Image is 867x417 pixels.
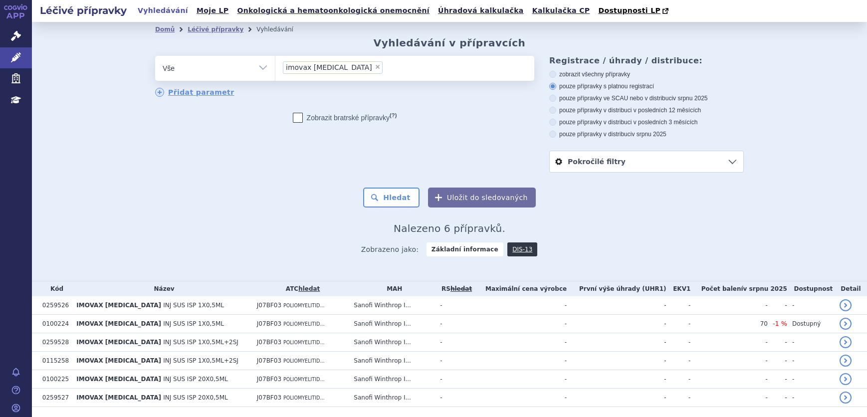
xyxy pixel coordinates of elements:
[37,389,72,407] td: 0259527
[787,370,835,389] td: -
[473,370,567,389] td: -
[567,370,666,389] td: -
[76,357,161,364] span: IMOVAX [MEDICAL_DATA]
[595,4,673,18] a: Dostupnosti LP
[163,394,228,401] span: INJ SUS ISP 20X0,5ML
[394,222,505,234] span: Nalezeno 6 přípravků.
[840,318,852,330] a: detail
[349,370,435,389] td: Sanofi Winthrop I...
[690,315,768,333] td: 70
[435,315,473,333] td: -
[768,296,787,315] td: -
[840,299,852,311] a: detail
[549,56,744,65] h3: Registrace / úhrady / distribuce:
[768,370,787,389] td: -
[529,4,593,17] a: Kalkulačka CP
[163,320,224,327] span: INJ SUS ISP 1X0,5ML
[194,4,231,17] a: Moje LP
[234,4,433,17] a: Onkologická a hematoonkologická onemocnění
[163,357,238,364] span: INJ SUS ISP 1X0,5ML+2SJ
[435,4,527,17] a: Úhradová kalkulačka
[76,339,161,346] span: IMOVAX [MEDICAL_DATA]
[76,320,161,327] span: IMOVAX [MEDICAL_DATA]
[135,4,191,17] a: Vyhledávání
[256,22,306,37] li: Vyhledávání
[349,333,435,352] td: Sanofi Winthrop I...
[768,333,787,352] td: -
[673,95,707,102] span: v srpnu 2025
[550,151,743,172] a: Pokročilé filtry
[666,333,691,352] td: -
[257,394,281,401] span: J07BF03
[507,242,537,256] a: DIS-13
[386,61,391,73] input: imovax [MEDICAL_DATA]
[188,26,243,33] a: Léčivé přípravky
[298,285,320,292] a: hledat
[840,373,852,385] a: detail
[374,37,526,49] h2: Vyhledávání v přípravcích
[567,296,666,315] td: -
[155,88,234,97] a: Přidat parametr
[473,333,567,352] td: -
[473,315,567,333] td: -
[163,339,238,346] span: INJ SUS ISP 1X0,5ML+2SJ
[549,118,744,126] label: pouze přípravky v distribuci v posledních 3 měsících
[787,333,835,352] td: -
[690,370,768,389] td: -
[349,389,435,407] td: Sanofi Winthrop I...
[690,296,768,315] td: -
[71,281,251,296] th: Název
[549,106,744,114] label: pouze přípravky v distribuci v posledních 12 měsících
[163,302,224,309] span: INJ SUS ISP 1X0,5ML
[690,352,768,370] td: -
[435,296,473,315] td: -
[37,333,72,352] td: 0259528
[283,395,325,401] span: POLIOMYELITID...
[37,315,72,333] td: 0100224
[252,281,349,296] th: ATC
[375,64,381,70] span: ×
[768,352,787,370] td: -
[473,281,567,296] th: Maximální cena výrobce
[690,333,768,352] td: -
[76,302,161,309] span: IMOVAX [MEDICAL_DATA]
[435,352,473,370] td: -
[773,320,787,327] span: -1 %
[283,303,325,308] span: POLIOMYELITID...
[450,285,472,292] del: hledat
[787,389,835,407] td: -
[435,389,473,407] td: -
[598,6,660,14] span: Dostupnosti LP
[163,376,228,383] span: INJ SUS ISP 20X0,5ML
[690,389,768,407] td: -
[435,333,473,352] td: -
[473,352,567,370] td: -
[567,281,666,296] th: První výše úhrady (UHR1)
[283,377,325,382] span: POLIOMYELITID...
[787,281,835,296] th: Dostupnost
[349,352,435,370] td: Sanofi Winthrop I...
[76,376,161,383] span: IMOVAX [MEDICAL_DATA]
[32,3,135,17] h2: Léčivé přípravky
[257,320,281,327] span: J07BF03
[549,130,744,138] label: pouze přípravky v distribuci
[549,70,744,78] label: zobrazit všechny přípravky
[787,352,835,370] td: -
[840,355,852,367] a: detail
[690,281,787,296] th: Počet balení
[349,315,435,333] td: Sanofi Winthrop I...
[37,281,72,296] th: Kód
[76,394,161,401] span: IMOVAX [MEDICAL_DATA]
[37,352,72,370] td: 0115258
[450,285,472,292] a: vyhledávání neobsahuje žádnou platnou referenční skupinu
[435,281,473,296] th: RS
[293,113,397,123] label: Zobrazit bratrské přípravky
[349,296,435,315] td: Sanofi Winthrop I...
[428,188,536,208] button: Uložit do sledovaných
[666,389,691,407] td: -
[549,82,744,90] label: pouze přípravky s platnou registrací
[787,296,835,315] td: -
[473,389,567,407] td: -
[666,370,691,389] td: -
[363,188,420,208] button: Hledat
